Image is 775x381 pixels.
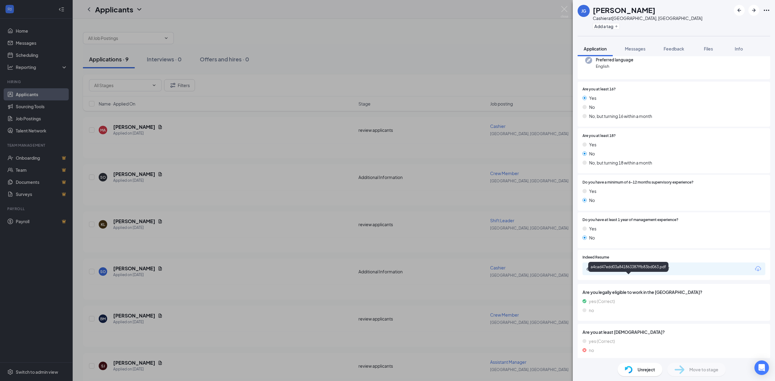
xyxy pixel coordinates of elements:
[704,46,713,51] span: Files
[589,113,652,119] span: No, but turning 16 within a month
[589,307,594,314] span: no
[763,7,770,14] svg: Ellipses
[748,5,759,16] button: ArrowRight
[589,159,652,166] span: No, but turning 18 within a month
[582,217,678,223] span: Do you have at least 1 year of management experience?
[589,234,595,241] span: No
[754,265,762,272] svg: Download
[593,15,702,21] div: Cashier at [GEOGRAPHIC_DATA], [GEOGRAPHIC_DATA]
[589,141,596,148] span: Yes
[582,329,765,335] span: Are you at least [DEMOGRAPHIC_DATA]?
[589,95,596,101] span: Yes
[596,57,633,63] span: Preferred language
[589,150,595,157] span: No
[582,180,694,185] span: Do you have a minimum of 6-12 months supervisory experience?
[581,8,586,14] div: JG
[638,366,655,373] span: Unreject
[582,289,765,295] span: Are you legally eligible to work in the [GEOGRAPHIC_DATA]?
[586,266,684,272] a: Paperclipa4cad47edd03a841863387ffb83bd063.pdf
[625,46,645,51] span: Messages
[589,104,595,110] span: No
[689,366,718,373] span: Move to stage
[750,7,757,14] svg: ArrowRight
[584,46,607,51] span: Application
[589,347,594,353] span: no
[582,133,616,139] span: Are you at least 18?
[582,86,616,92] span: Are you at least 16?
[589,298,615,304] span: yes (Correct)
[736,7,743,14] svg: ArrowLeftNew
[588,262,668,272] div: a4cad47edd03a841863387ffb83bd063.pdf
[589,197,595,204] span: No
[586,266,591,271] svg: Paperclip
[589,188,596,194] span: Yes
[735,46,743,51] span: Info
[734,5,745,16] button: ArrowLeftNew
[593,23,620,29] button: PlusAdd a tag
[589,225,596,232] span: Yes
[754,360,769,375] div: Open Intercom Messenger
[615,24,618,28] svg: Plus
[664,46,684,51] span: Feedback
[596,63,633,69] span: English
[593,5,655,15] h1: [PERSON_NAME]
[589,338,615,344] span: yes (Correct)
[582,255,609,260] span: Indeed Resume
